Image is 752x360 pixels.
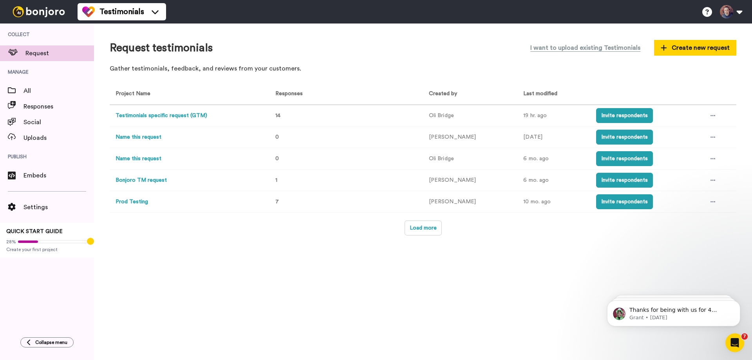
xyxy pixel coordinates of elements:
[116,133,161,141] button: Name this request
[423,127,517,148] td: [PERSON_NAME]
[275,199,279,204] span: 7
[661,43,730,52] span: Create new request
[423,83,517,105] th: Created by
[116,112,207,120] button: Testimonials specific request (GTM)
[82,5,95,18] img: tm-color.svg
[110,64,736,73] p: Gather testimonials, feedback, and reviews from your customers.
[35,339,67,346] span: Collapse menu
[517,191,590,213] td: 10 mo. ago
[517,83,590,105] th: Last modified
[6,239,16,245] span: 28%
[23,133,94,143] span: Uploads
[423,170,517,191] td: [PERSON_NAME]
[654,40,736,56] button: Create new request
[6,246,88,253] span: Create your first project
[272,91,303,96] span: Responses
[596,108,653,123] button: Invite respondents
[275,177,277,183] span: 1
[524,39,646,56] button: I want to upload existing Testimonials
[87,238,94,245] div: Tooltip anchor
[517,127,590,148] td: [DATE]
[23,203,94,212] span: Settings
[725,333,744,352] iframe: Intercom live chat
[9,6,68,17] img: bj-logo-header-white.svg
[596,151,653,166] button: Invite respondents
[596,173,653,188] button: Invite respondents
[99,6,144,17] span: Testimonials
[23,102,94,111] span: Responses
[20,337,74,347] button: Collapse menu
[517,148,590,170] td: 6 mo. ago
[116,155,161,163] button: Name this request
[116,198,148,206] button: Prod Testing
[25,49,94,58] span: Request
[23,171,94,180] span: Embeds
[275,156,279,161] span: 0
[423,191,517,213] td: [PERSON_NAME]
[110,83,266,105] th: Project Name
[23,118,94,127] span: Social
[405,221,442,235] button: Load more
[596,194,653,209] button: Invite respondents
[275,113,280,118] span: 14
[596,130,653,145] button: Invite respondents
[275,134,279,140] span: 0
[530,43,640,52] span: I want to upload existing Testimonials
[517,170,590,191] td: 6 mo. ago
[741,333,748,340] span: 7
[23,86,94,96] span: All
[595,284,752,339] iframe: Intercom notifications message
[116,176,167,185] button: Bonjoro TM request
[6,229,63,234] span: QUICK START GUIDE
[110,42,213,54] h1: Request testimonials
[423,148,517,170] td: Oli Bridge
[423,105,517,127] td: Oli Bridge
[517,105,590,127] td: 19 hr. ago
